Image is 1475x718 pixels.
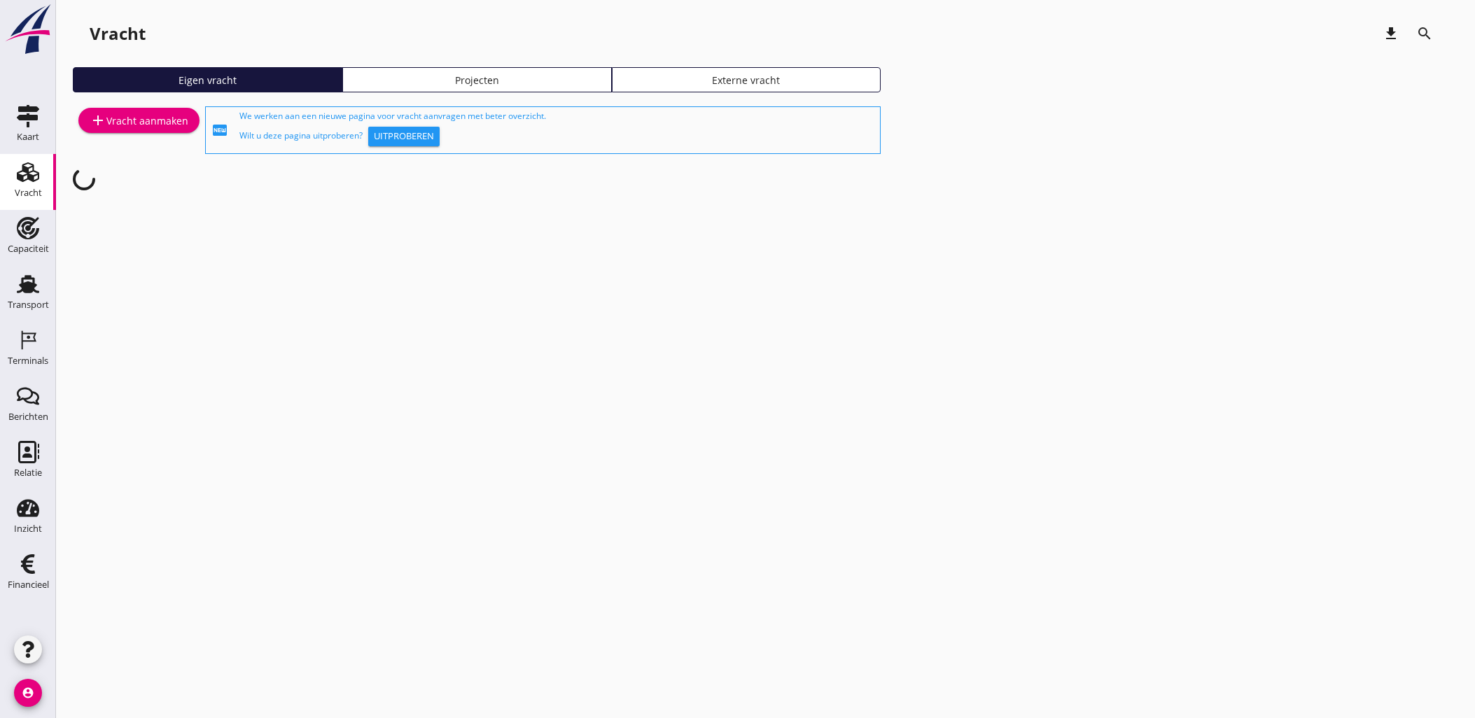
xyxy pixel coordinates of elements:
[1383,25,1399,42] i: download
[342,67,612,92] a: Projecten
[8,356,48,365] div: Terminals
[17,132,39,141] div: Kaart
[14,468,42,477] div: Relatie
[612,67,881,92] a: Externe vracht
[239,110,874,150] div: We werken aan een nieuwe pagina voor vracht aanvragen met beter overzicht. Wilt u deze pagina uit...
[90,22,146,45] div: Vracht
[3,3,53,55] img: logo-small.a267ee39.svg
[1416,25,1433,42] i: search
[349,73,606,87] div: Projecten
[15,188,42,197] div: Vracht
[211,122,228,139] i: fiber_new
[90,112,106,129] i: add
[8,412,48,421] div: Berichten
[90,112,188,129] div: Vracht aanmaken
[374,129,434,143] div: Uitproberen
[14,524,42,533] div: Inzicht
[8,580,49,589] div: Financieel
[8,300,49,309] div: Transport
[73,67,342,92] a: Eigen vracht
[14,679,42,707] i: account_circle
[78,108,200,133] a: Vracht aanmaken
[79,73,336,87] div: Eigen vracht
[618,73,875,87] div: Externe vracht
[368,127,440,146] button: Uitproberen
[8,244,49,253] div: Capaciteit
